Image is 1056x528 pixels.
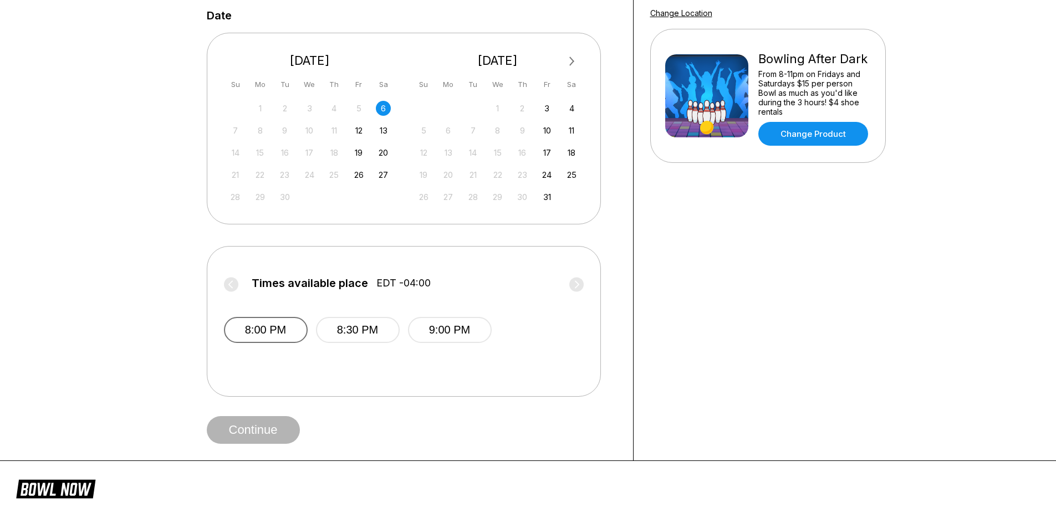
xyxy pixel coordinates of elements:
[351,101,366,116] div: Not available Friday, September 5th, 2025
[408,317,492,343] button: 9:00 PM
[376,123,391,138] div: Choose Saturday, September 13th, 2025
[412,53,584,68] div: [DATE]
[539,123,554,138] div: Choose Friday, October 10th, 2025
[539,77,554,92] div: Fr
[758,52,871,66] div: Bowling After Dark
[416,123,431,138] div: Not available Sunday, October 5th, 2025
[564,123,579,138] div: Choose Saturday, October 11th, 2025
[564,167,579,182] div: Choose Saturday, October 25th, 2025
[252,277,368,289] span: Times available place
[515,145,530,160] div: Not available Thursday, October 16th, 2025
[228,77,243,92] div: Su
[302,101,317,116] div: Not available Wednesday, September 3rd, 2025
[227,100,393,204] div: month 2025-09
[376,101,391,116] div: Choose Saturday, September 6th, 2025
[466,77,481,92] div: Tu
[277,167,292,182] div: Not available Tuesday, September 23rd, 2025
[490,77,505,92] div: We
[302,123,317,138] div: Not available Wednesday, September 10th, 2025
[466,123,481,138] div: Not available Tuesday, October 7th, 2025
[515,123,530,138] div: Not available Thursday, October 9th, 2025
[277,101,292,116] div: Not available Tuesday, September 2nd, 2025
[515,101,530,116] div: Not available Thursday, October 2nd, 2025
[277,189,292,204] div: Not available Tuesday, September 30th, 2025
[351,145,366,160] div: Choose Friday, September 19th, 2025
[376,77,391,92] div: Sa
[253,145,268,160] div: Not available Monday, September 15th, 2025
[515,189,530,204] div: Not available Thursday, October 30th, 2025
[351,77,366,92] div: Fr
[302,145,317,160] div: Not available Wednesday, September 17th, 2025
[253,167,268,182] div: Not available Monday, September 22nd, 2025
[316,317,400,343] button: 8:30 PM
[466,167,481,182] div: Not available Tuesday, October 21st, 2025
[327,77,341,92] div: Th
[376,277,431,289] span: EDT -04:00
[376,167,391,182] div: Choose Saturday, September 27th, 2025
[416,77,431,92] div: Su
[650,8,712,18] a: Change Location
[490,101,505,116] div: Not available Wednesday, October 1st, 2025
[441,167,456,182] div: Not available Monday, October 20th, 2025
[253,123,268,138] div: Not available Monday, September 8th, 2025
[277,123,292,138] div: Not available Tuesday, September 9th, 2025
[564,77,579,92] div: Sa
[224,53,396,68] div: [DATE]
[515,167,530,182] div: Not available Thursday, October 23rd, 2025
[441,77,456,92] div: Mo
[327,101,341,116] div: Not available Thursday, September 4th, 2025
[466,189,481,204] div: Not available Tuesday, October 28th, 2025
[539,101,554,116] div: Choose Friday, October 3rd, 2025
[302,77,317,92] div: We
[466,145,481,160] div: Not available Tuesday, October 14th, 2025
[539,145,554,160] div: Choose Friday, October 17th, 2025
[490,167,505,182] div: Not available Wednesday, October 22nd, 2025
[228,123,243,138] div: Not available Sunday, September 7th, 2025
[564,145,579,160] div: Choose Saturday, October 18th, 2025
[564,101,579,116] div: Choose Saturday, October 4th, 2025
[327,167,341,182] div: Not available Thursday, September 25th, 2025
[327,145,341,160] div: Not available Thursday, September 18th, 2025
[416,189,431,204] div: Not available Sunday, October 26th, 2025
[351,123,366,138] div: Choose Friday, September 12th, 2025
[224,317,308,343] button: 8:00 PM
[416,167,431,182] div: Not available Sunday, October 19th, 2025
[490,145,505,160] div: Not available Wednesday, October 15th, 2025
[253,77,268,92] div: Mo
[277,77,292,92] div: Tu
[351,167,366,182] div: Choose Friday, September 26th, 2025
[758,122,868,146] a: Change Product
[327,123,341,138] div: Not available Thursday, September 11th, 2025
[539,167,554,182] div: Choose Friday, October 24th, 2025
[376,145,391,160] div: Choose Saturday, September 20th, 2025
[253,101,268,116] div: Not available Monday, September 1st, 2025
[416,145,431,160] div: Not available Sunday, October 12th, 2025
[515,77,530,92] div: Th
[415,100,581,204] div: month 2025-10
[563,53,581,70] button: Next Month
[758,69,871,116] div: From 8-11pm on Fridays and Saturdays $15 per person Bowl as much as you'd like during the 3 hours...
[441,189,456,204] div: Not available Monday, October 27th, 2025
[490,123,505,138] div: Not available Wednesday, October 8th, 2025
[441,123,456,138] div: Not available Monday, October 6th, 2025
[228,145,243,160] div: Not available Sunday, September 14th, 2025
[228,189,243,204] div: Not available Sunday, September 28th, 2025
[539,189,554,204] div: Choose Friday, October 31st, 2025
[441,145,456,160] div: Not available Monday, October 13th, 2025
[302,167,317,182] div: Not available Wednesday, September 24th, 2025
[490,189,505,204] div: Not available Wednesday, October 29th, 2025
[277,145,292,160] div: Not available Tuesday, September 16th, 2025
[665,54,748,137] img: Bowling After Dark
[228,167,243,182] div: Not available Sunday, September 21st, 2025
[207,9,232,22] label: Date
[253,189,268,204] div: Not available Monday, September 29th, 2025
